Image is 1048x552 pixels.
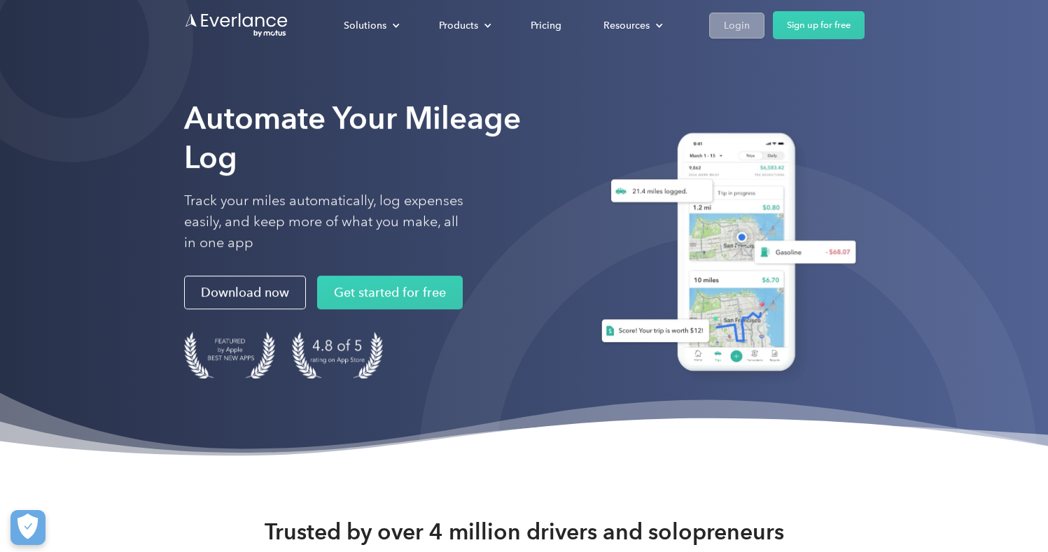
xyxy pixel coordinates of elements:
div: Resources [589,13,674,38]
button: Cookies Settings [11,510,46,545]
a: Go to homepage [184,12,289,38]
div: Pricing [531,17,561,34]
div: Products [425,13,503,38]
img: Everlance, mileage tracker app, expense tracking app [585,122,865,388]
strong: Automate Your Mileage Log [184,99,521,176]
div: Solutions [330,13,411,38]
p: Track your miles automatically, log expenses easily, and keep more of what you make, all in one app [184,190,464,253]
div: Solutions [344,17,386,34]
img: 4.9 out of 5 stars on the app store [292,332,383,378]
strong: Trusted by over 4 million drivers and solopreneurs [265,518,784,546]
div: Products [439,17,478,34]
a: Download now [184,276,306,309]
img: Badge for Featured by Apple Best New Apps [184,332,275,378]
div: Login [724,17,750,34]
a: Login [709,13,764,38]
a: Get started for free [317,276,463,309]
a: Sign up for free [773,11,865,39]
a: Pricing [517,13,575,38]
div: Resources [603,17,650,34]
